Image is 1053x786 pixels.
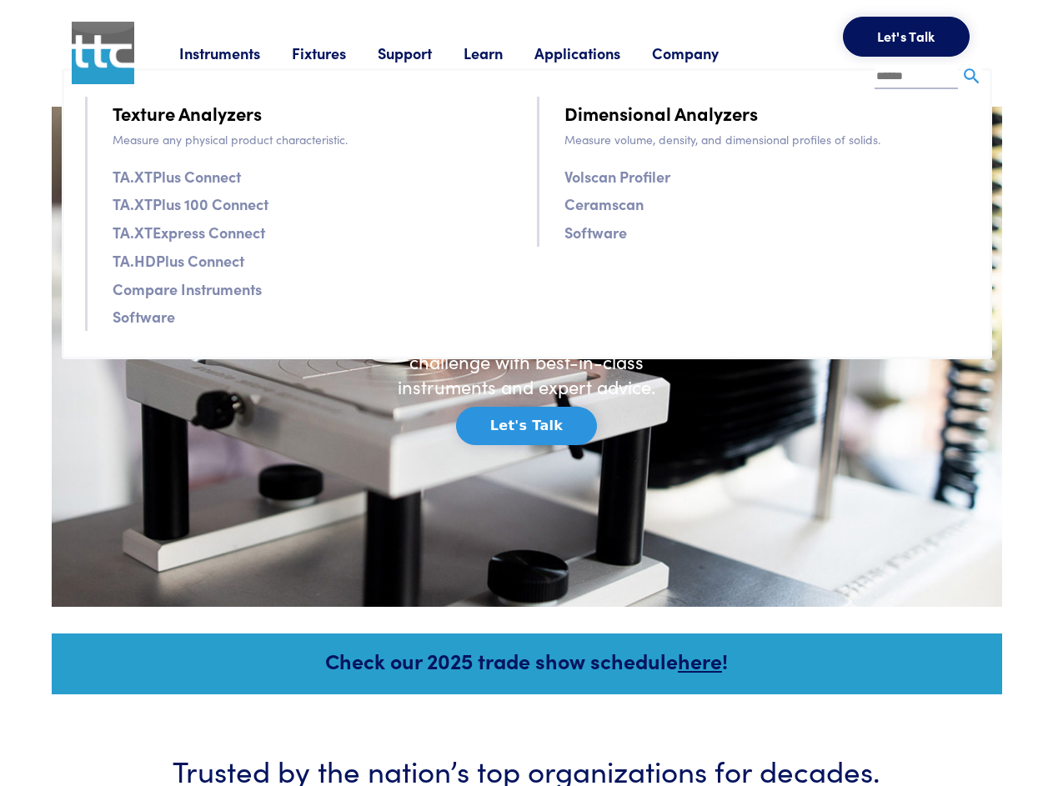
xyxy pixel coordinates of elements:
a: TA.XTExpress Connect [113,220,265,244]
a: here [678,646,722,675]
a: Ceramscan [564,192,644,216]
h6: Solve any texture analysis challenge with best-in-class instruments and expert advice. [385,323,669,400]
h5: Check our 2025 trade show schedule ! [74,646,980,675]
p: Measure volume, density, and dimensional profiles of solids. [564,130,969,148]
a: TA.XTPlus 100 Connect [113,192,268,216]
a: Volscan Profiler [564,164,670,188]
a: Applications [534,43,652,63]
a: Software [564,220,627,244]
a: Support [378,43,464,63]
button: Let's Talk [843,17,970,57]
a: Dimensional Analyzers [564,98,758,128]
a: Compare Instruments [113,277,262,301]
button: Let's Talk [456,407,597,445]
a: TA.HDPlus Connect [113,248,244,273]
a: TA.XTPlus Connect [113,164,241,188]
a: Texture Analyzers [113,98,262,128]
a: Instruments [179,43,292,63]
a: Company [652,43,750,63]
p: Measure any physical product characteristic. [113,130,517,148]
a: Software [113,304,175,328]
a: Fixtures [292,43,378,63]
a: Learn [464,43,534,63]
img: ttc_logo_1x1_v1.0.png [72,22,135,85]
